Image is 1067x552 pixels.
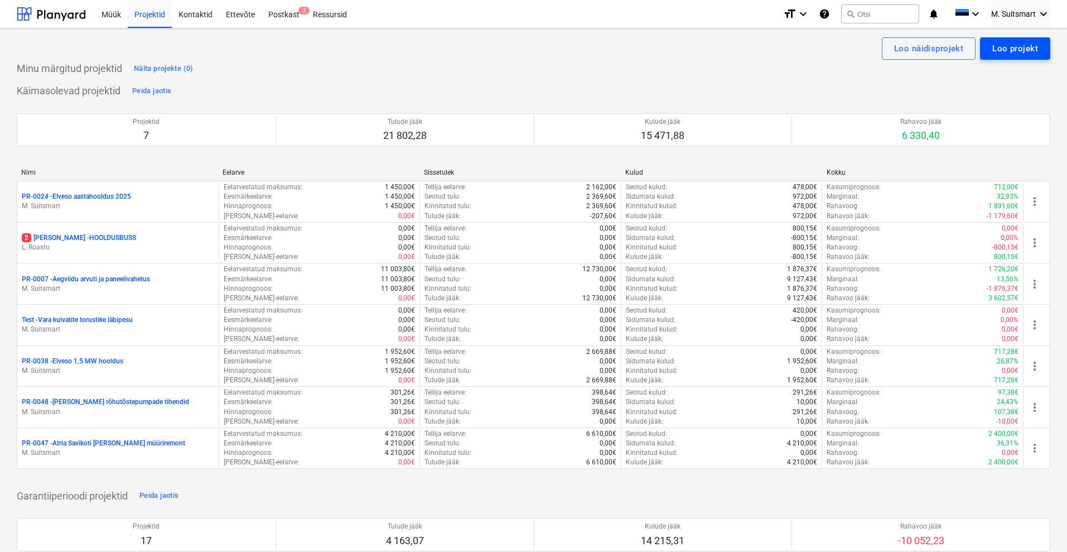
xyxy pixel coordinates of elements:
[827,201,859,211] p: Rahavoog :
[590,212,616,221] p: -207,60€
[800,325,817,334] p: 0,00€
[381,284,415,294] p: 11 003,80€
[827,243,859,252] p: Rahavoog :
[600,439,616,448] p: 0,00€
[969,7,982,21] i: keyboard_arrow_down
[600,284,616,294] p: 0,00€
[133,117,160,127] p: Projektid
[1001,233,1018,243] p: 0,00%
[626,347,667,357] p: Seotud kulud :
[827,448,859,458] p: Rahavoog :
[424,388,466,397] p: Tellija eelarve :
[224,212,299,221] p: [PERSON_NAME]-eelarve :
[626,429,667,439] p: Seotud kulud :
[224,224,302,233] p: Eelarvestatud maksumus :
[17,62,122,75] p: Minu märgitud projektid
[1028,318,1041,332] span: more_vert
[987,212,1018,221] p: -1 179,60€
[424,325,471,334] p: Kinnitatud tulu :
[383,129,427,142] p: 21 802,28
[846,9,855,18] span: search
[586,429,616,439] p: 6 610,00€
[626,357,675,366] p: Sidumata kulud :
[224,347,302,357] p: Eelarvestatud maksumus :
[22,397,189,407] p: PR-0048 - [PERSON_NAME] rõhutõstepumpade tihendid
[882,37,976,60] button: Loo näidisprojekt
[586,347,616,357] p: 2 669,88€
[424,376,461,385] p: Tulude jääk :
[783,7,796,21] i: format_size
[424,192,461,201] p: Seotud tulu :
[224,275,273,284] p: Eesmärkeelarve :
[1028,195,1041,208] span: more_vert
[827,388,881,397] p: Kasumiprognoos :
[424,429,466,439] p: Tellija eelarve :
[626,201,678,211] p: Kinnitatud kulud :
[224,294,299,303] p: [PERSON_NAME]-eelarve :
[626,224,667,233] p: Seotud kulud :
[787,376,817,385] p: 1 952,60€
[22,201,214,211] p: M. Suitsmart
[827,366,859,376] p: Rahavoog :
[398,306,415,315] p: 0,00€
[600,325,616,334] p: 0,00€
[827,334,870,344] p: Rahavoo jääk :
[381,275,415,284] p: 11 003,80€
[900,129,942,142] p: 6 330,40
[22,357,123,366] p: PR-0038 - Elveso 1,5 MW hooldus
[626,376,663,385] p: Kulude jääk :
[994,347,1018,357] p: 717,28€
[385,429,415,439] p: 4 210,00€
[787,458,817,467] p: 4 210,00€
[424,357,461,366] p: Seotud tulu :
[592,397,616,407] p: 398,64€
[626,294,663,303] p: Kulude jääk :
[224,315,273,325] p: Eesmärkeelarve :
[224,439,273,448] p: Eesmärkeelarve :
[17,489,128,503] p: Garantiiperioodi projektid
[626,417,663,426] p: Kulude jääk :
[224,325,273,334] p: Hinnaprognoos :
[424,169,616,176] div: Sissetulek
[793,388,817,397] p: 291,26€
[586,201,616,211] p: 2 369,60€
[129,82,174,100] button: Peida jaotis
[424,315,461,325] p: Seotud tulu :
[390,388,415,397] p: 301,26€
[992,41,1038,56] div: Loo projekt
[385,448,415,458] p: 4 210,00€
[827,224,881,233] p: Kasumiprognoos :
[224,306,302,315] p: Eelarvestatud maksumus :
[997,275,1018,284] p: 13,56%
[827,315,859,325] p: Marginaal :
[626,192,675,201] p: Sidumata kulud :
[819,7,830,21] i: Abikeskus
[827,397,859,407] p: Marginaal :
[139,489,178,502] div: Peida jaotis
[22,325,214,334] p: M. Suitsmart
[22,448,214,458] p: M. Suitsmart
[827,192,859,201] p: Marginaal :
[224,429,302,439] p: Eelarvestatud maksumus :
[224,183,302,192] p: Eelarvestatud maksumus :
[22,243,214,252] p: L. Roasto
[424,397,461,407] p: Seotud tulu :
[626,284,678,294] p: Kinnitatud kulud :
[827,407,859,417] p: Rahavoog :
[582,265,616,274] p: 12 730,00€
[398,458,415,467] p: 0,00€
[793,224,817,233] p: 800,15€
[827,169,1019,176] div: Kokku
[224,417,299,426] p: [PERSON_NAME]-eelarve :
[996,417,1018,426] p: -10,00€
[22,275,214,294] div: PR-0007 -Aegviidu arvuti ja paneelivahetusM. Suitsmart
[796,417,817,426] p: 10,00€
[626,325,678,334] p: Kinnitatud kulud :
[224,366,273,376] p: Hinnaprognoos :
[800,347,817,357] p: 0,00€
[787,439,817,448] p: 4 210,00€
[385,201,415,211] p: 1 450,00€
[398,233,415,243] p: 0,00€
[626,448,678,458] p: Kinnitatud kulud :
[898,522,944,531] p: Rahavoo jääk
